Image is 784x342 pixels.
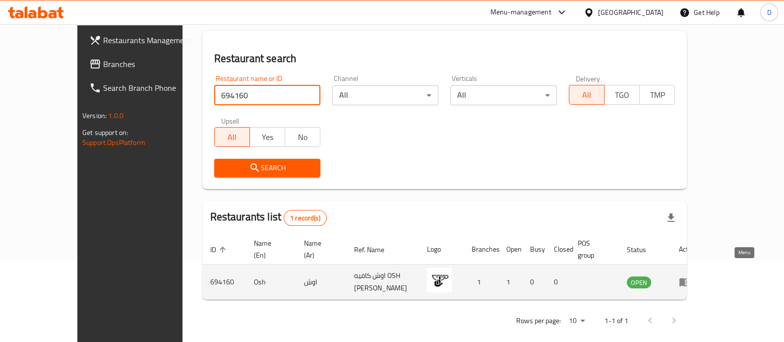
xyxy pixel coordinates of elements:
th: Branches [464,234,498,265]
span: Branches [103,58,200,70]
label: Upsell [221,117,240,124]
span: 1 record(s) [284,213,326,223]
td: 0 [522,265,546,300]
span: Restaurants Management [103,34,200,46]
span: All [573,88,601,102]
p: Rows per page: [516,315,561,327]
a: Support.OpsPlatform [82,136,145,149]
h2: Restaurant search [214,51,675,66]
img: Osh [427,268,452,292]
a: Search Branch Phone [81,76,208,100]
input: Search for restaurant name or ID.. [214,85,320,105]
span: TMP [644,88,671,102]
span: No [289,130,316,144]
button: TGO [604,85,640,105]
div: All [332,85,438,105]
span: Status [627,244,659,256]
div: [GEOGRAPHIC_DATA] [598,7,663,18]
span: Name (En) [254,237,284,261]
div: All [450,85,556,105]
span: Search Branch Phone [103,82,200,94]
span: D [767,7,771,18]
button: TMP [639,85,675,105]
button: Search [214,159,320,177]
span: All [219,130,246,144]
label: Delivery [576,75,601,82]
span: 1.0.0 [108,109,123,122]
h2: Restaurants list [210,209,327,226]
a: Restaurants Management [81,28,208,52]
td: 694160 [202,265,246,300]
a: Branches [81,52,208,76]
td: اوش [296,265,346,300]
span: ID [210,244,229,256]
span: Get support on: [82,126,128,139]
div: Rows per page: [565,314,589,329]
th: Closed [546,234,570,265]
span: Ref. Name [354,244,397,256]
div: Export file [659,206,683,230]
th: Logo [419,234,464,265]
span: OPEN [627,277,651,288]
td: 0 [546,265,570,300]
button: All [214,127,250,147]
span: Version: [82,109,107,122]
div: Total records count [284,210,327,226]
button: All [569,85,604,105]
th: Action [671,234,705,265]
td: Osh [246,265,296,300]
table: enhanced table [202,234,705,300]
button: No [285,127,320,147]
span: TGO [608,88,636,102]
button: Yes [249,127,285,147]
span: Name (Ar) [304,237,334,261]
span: Yes [254,130,281,144]
td: اوش كافيه OSH [PERSON_NAME] [346,265,419,300]
td: 1 [498,265,522,300]
th: Open [498,234,522,265]
p: 1-1 of 1 [604,315,628,327]
div: Menu-management [490,6,551,18]
span: POS group [578,237,607,261]
th: Busy [522,234,546,265]
td: 1 [464,265,498,300]
span: Search [222,162,312,174]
